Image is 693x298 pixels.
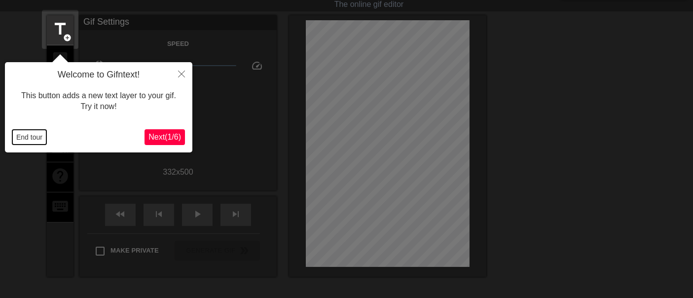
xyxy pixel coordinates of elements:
[12,70,185,80] h4: Welcome to Gifntext!
[145,129,185,145] button: Next
[12,80,185,122] div: This button adds a new text layer to your gif. Try it now!
[171,62,192,85] button: Close
[148,133,181,141] span: Next ( 1 / 6 )
[12,130,46,145] button: End tour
